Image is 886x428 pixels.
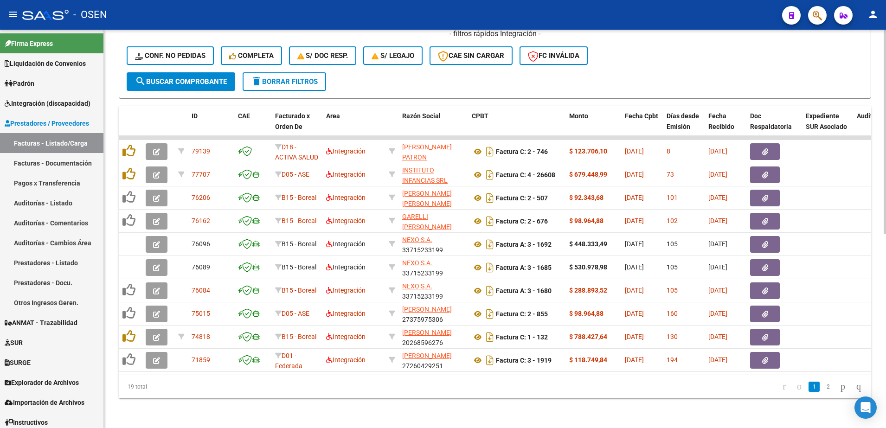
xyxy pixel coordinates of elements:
[667,287,678,294] span: 105
[402,258,464,277] div: 33715233199
[565,106,621,147] datatable-header-cell: Monto
[243,72,326,91] button: Borrar Filtros
[569,217,604,224] strong: $ 98.964,88
[402,188,464,208] div: 27304428150
[5,38,53,49] span: Firma Express
[625,333,644,340] span: [DATE]
[708,263,727,271] span: [DATE]
[135,51,205,60] span: Conf. no pedidas
[127,29,863,39] h4: - filtros rápidos Integración -
[496,217,548,225] strong: Factura C: 2 - 676
[625,310,644,317] span: [DATE]
[282,217,316,224] span: B15 - Boreal
[326,240,366,248] span: Integración
[326,171,366,178] span: Integración
[402,259,432,267] span: NEXO S.A.
[496,264,552,271] strong: Factura A: 3 - 1685
[282,310,309,317] span: D05 - ASE
[372,51,414,60] span: S/ legajo
[192,263,210,271] span: 76089
[221,46,282,65] button: Completa
[289,46,357,65] button: S/ Doc Resp.
[625,217,644,224] span: [DATE]
[484,260,496,275] i: Descargar documento
[822,382,834,392] a: 2
[402,142,464,161] div: 27201627929
[326,263,366,271] span: Integración
[569,333,607,340] strong: $ 788.427,64
[708,310,727,317] span: [DATE]
[667,263,678,271] span: 105
[326,287,366,294] span: Integración
[708,171,727,178] span: [DATE]
[852,382,865,392] a: go to last page
[809,382,820,392] a: 1
[569,287,607,294] strong: $ 288.893,52
[192,240,210,248] span: 76096
[708,333,727,340] span: [DATE]
[398,106,468,147] datatable-header-cell: Razón Social
[705,106,746,147] datatable-header-cell: Fecha Recibido
[484,283,496,298] i: Descargar documento
[402,306,452,313] span: [PERSON_NAME]
[5,78,34,89] span: Padrón
[667,147,670,155] span: 8
[282,194,316,201] span: B15 - Boreal
[192,333,210,340] span: 74818
[402,281,464,300] div: 33715233199
[667,240,678,248] span: 105
[569,171,607,178] strong: $ 679.448,99
[625,147,644,155] span: [DATE]
[484,307,496,321] i: Descargar documento
[229,51,274,60] span: Completa
[192,287,210,294] span: 76084
[625,263,644,271] span: [DATE]
[5,417,48,428] span: Instructivos
[708,194,727,201] span: [DATE]
[520,46,588,65] button: FC Inválida
[282,240,316,248] span: B15 - Boreal
[496,148,548,155] strong: Factura C: 2 - 746
[326,217,366,224] span: Integración
[746,106,802,147] datatable-header-cell: Doc Respaldatoria
[402,282,432,290] span: NEXO S.A.
[192,171,210,178] span: 77707
[496,287,552,294] strong: Factura A: 3 - 1680
[192,194,210,201] span: 76206
[326,310,366,317] span: Integración
[484,167,496,182] i: Descargar documento
[192,356,210,364] span: 71859
[667,194,678,201] span: 101
[238,112,250,120] span: CAE
[667,112,699,130] span: Días desde Emisión
[667,171,674,178] span: 73
[528,51,579,60] span: FC Inválida
[402,165,464,185] div: 30708592885
[430,46,513,65] button: CAE SIN CARGAR
[472,112,488,120] span: CPBT
[251,77,318,86] span: Borrar Filtros
[569,112,588,120] span: Monto
[625,240,644,248] span: [DATE]
[496,333,548,341] strong: Factura C: 1 - 132
[821,379,835,395] li: page 2
[326,112,340,120] span: Area
[802,106,853,147] datatable-header-cell: Expediente SUR Asociado
[251,76,262,87] mat-icon: delete
[282,287,316,294] span: B15 - Boreal
[667,333,678,340] span: 130
[807,379,821,395] li: page 1
[708,217,727,224] span: [DATE]
[402,213,452,231] span: GARELLI [PERSON_NAME]
[192,217,210,224] span: 76162
[569,240,607,248] strong: $ 448.333,49
[127,46,214,65] button: Conf. no pedidas
[5,397,84,408] span: Importación de Archivos
[5,338,23,348] span: SUR
[282,333,316,340] span: B15 - Boreal
[625,171,644,178] span: [DATE]
[663,106,705,147] datatable-header-cell: Días desde Emisión
[484,144,496,159] i: Descargar documento
[282,263,316,271] span: B15 - Boreal
[326,194,366,201] span: Integración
